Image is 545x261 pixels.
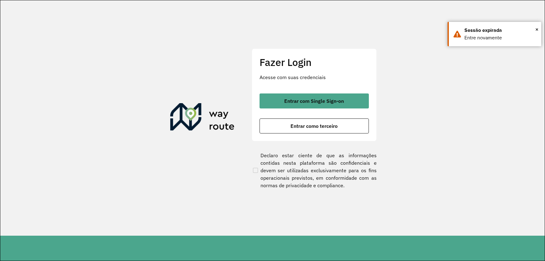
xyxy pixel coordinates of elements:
[464,27,537,34] div: Sessão expirada
[464,34,537,42] div: Entre novamente
[170,103,235,133] img: Roteirizador AmbevTech
[260,73,369,81] p: Acesse com suas credenciais
[535,25,538,34] button: Close
[535,25,538,34] span: ×
[290,123,338,128] span: Entrar como terceiro
[260,93,369,108] button: button
[284,98,344,103] span: Entrar com Single Sign-on
[260,118,369,133] button: button
[260,56,369,68] h2: Fazer Login
[252,152,377,189] label: Declaro estar ciente de que as informações contidas nesta plataforma são confidenciais e devem se...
